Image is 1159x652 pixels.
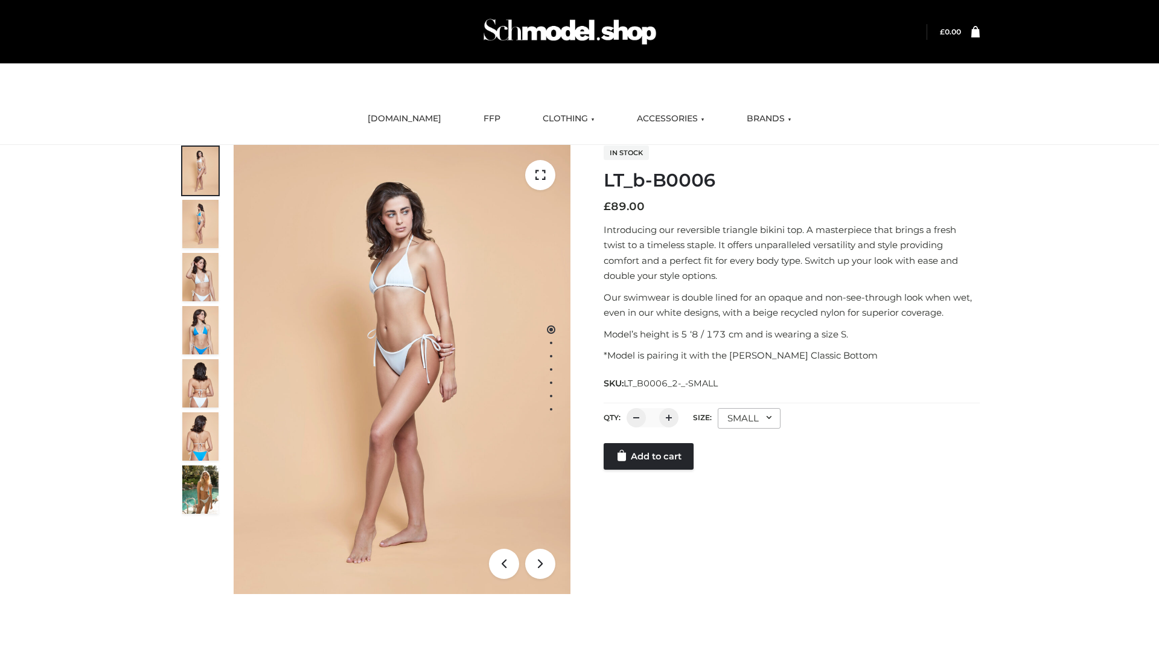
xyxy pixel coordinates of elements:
img: ArielClassicBikiniTop_CloudNine_AzureSky_OW114ECO_7-scaled.jpg [182,359,219,407]
img: ArielClassicBikiniTop_CloudNine_AzureSky_OW114ECO_8-scaled.jpg [182,412,219,461]
a: BRANDS [738,106,800,132]
img: Arieltop_CloudNine_AzureSky2.jpg [182,465,219,514]
img: ArielClassicBikiniTop_CloudNine_AzureSky_OW114ECO_2-scaled.jpg [182,200,219,248]
bdi: 0.00 [940,27,961,36]
p: *Model is pairing it with the [PERSON_NAME] Classic Bottom [604,348,980,363]
a: Add to cart [604,443,694,470]
a: FFP [474,106,509,132]
a: £0.00 [940,27,961,36]
img: ArielClassicBikiniTop_CloudNine_AzureSky_OW114ECO_1 [234,145,570,594]
div: SMALL [718,408,781,429]
span: SKU: [604,376,719,391]
p: Model’s height is 5 ‘8 / 173 cm and is wearing a size S. [604,327,980,342]
img: Schmodel Admin 964 [479,8,660,56]
span: LT_B0006_2-_-SMALL [624,378,718,389]
img: ArielClassicBikiniTop_CloudNine_AzureSky_OW114ECO_4-scaled.jpg [182,306,219,354]
bdi: 89.00 [604,200,645,213]
p: Our swimwear is double lined for an opaque and non-see-through look when wet, even in our white d... [604,290,980,321]
a: ACCESSORIES [628,106,714,132]
p: Introducing our reversible triangle bikini top. A masterpiece that brings a fresh twist to a time... [604,222,980,284]
span: In stock [604,145,649,160]
label: QTY: [604,413,621,422]
a: [DOMAIN_NAME] [359,106,450,132]
label: Size: [693,413,712,422]
h1: LT_b-B0006 [604,170,980,191]
img: ArielClassicBikiniTop_CloudNine_AzureSky_OW114ECO_1-scaled.jpg [182,147,219,195]
a: CLOTHING [534,106,604,132]
span: £ [940,27,945,36]
span: £ [604,200,611,213]
img: ArielClassicBikiniTop_CloudNine_AzureSky_OW114ECO_3-scaled.jpg [182,253,219,301]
